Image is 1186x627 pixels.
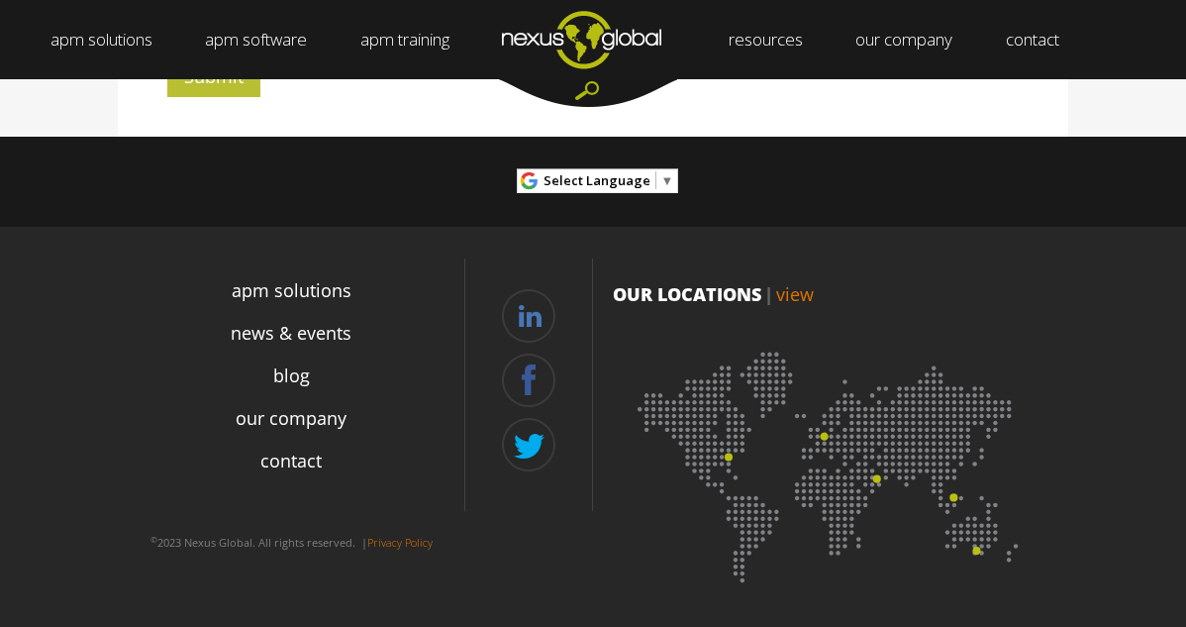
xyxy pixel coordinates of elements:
a: Select Language​ [544,165,674,196]
div: Navigation Menu [118,269,464,519]
p: 2023 Nexus Global. All rights reserved. | [118,527,464,559]
span: Select Language [544,171,650,189]
p: OUR LOCATIONS [613,281,1048,307]
sup: © [150,534,157,545]
a: view [776,282,814,306]
a: Privacy Policy [367,535,433,550]
a: blog [273,363,310,389]
a: news & events [231,320,351,347]
span: | [764,282,773,306]
a: contact [260,448,322,474]
span: ​ [655,171,656,189]
a: apm solutions [232,277,351,304]
a: our company [236,405,346,432]
img: Location map [613,327,1048,594]
span: ▼ [661,171,674,189]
